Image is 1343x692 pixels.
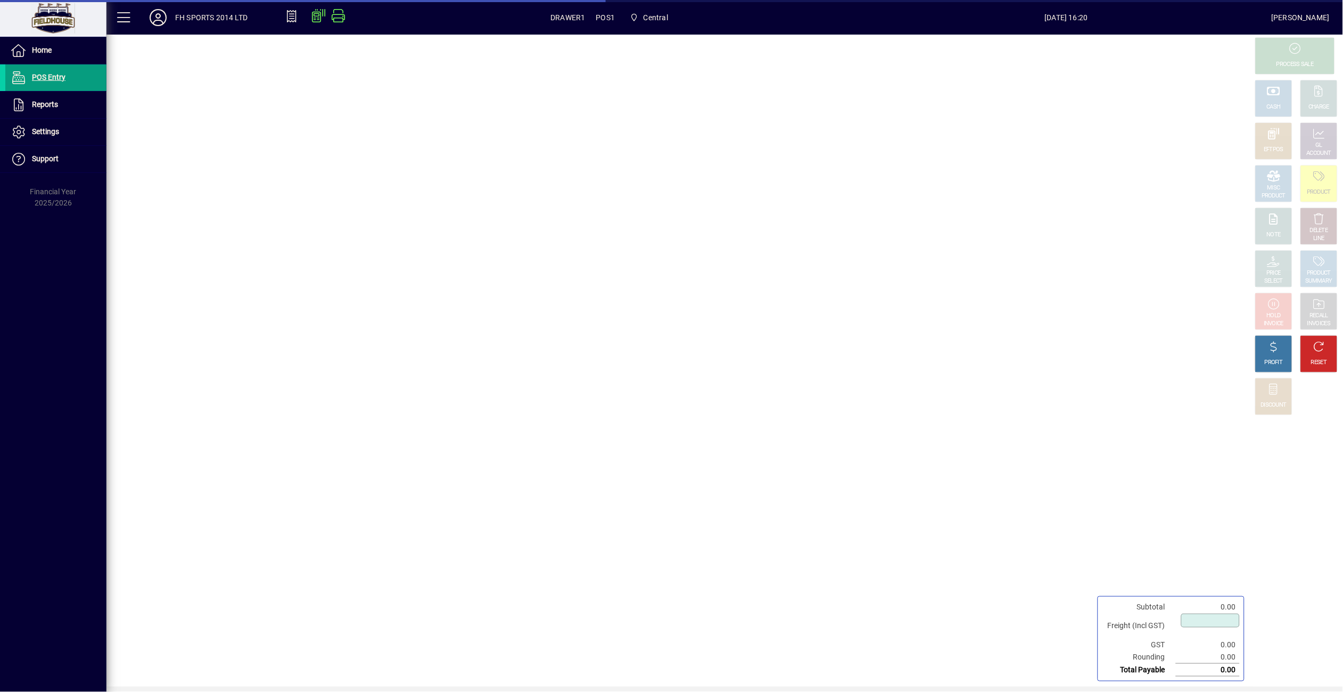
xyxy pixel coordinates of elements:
div: INVOICE [1264,320,1283,328]
td: GST [1102,639,1176,651]
div: NOTE [1267,231,1281,239]
div: EFTPOS [1264,146,1284,154]
span: POS1 [596,9,615,26]
div: PROFIT [1265,359,1283,367]
div: GL [1316,142,1323,150]
div: INVOICES [1307,320,1330,328]
span: POS Entry [32,73,65,81]
span: Home [32,46,52,54]
div: MISC [1267,184,1280,192]
button: Profile [141,8,175,27]
div: HOLD [1267,312,1281,320]
span: DRAWER1 [550,9,585,26]
div: [PERSON_NAME] [1272,9,1330,26]
div: PROCESS SALE [1276,61,1314,69]
div: ACCOUNT [1307,150,1331,158]
div: DISCOUNT [1261,401,1287,409]
div: PRODUCT [1307,188,1331,196]
div: DELETE [1310,227,1328,235]
td: Rounding [1102,651,1176,664]
div: CHARGE [1309,103,1330,111]
span: Central [644,9,668,26]
td: 0.00 [1176,639,1240,651]
span: Support [32,154,59,163]
span: Settings [32,127,59,136]
div: LINE [1314,235,1324,243]
td: Total Payable [1102,664,1176,677]
span: Reports [32,100,58,109]
div: RECALL [1310,312,1329,320]
div: PRICE [1267,269,1281,277]
a: Support [5,146,106,172]
div: SUMMARY [1306,277,1332,285]
div: CASH [1267,103,1281,111]
td: Subtotal [1102,601,1176,613]
td: 0.00 [1176,651,1240,664]
span: Central [625,8,672,27]
div: PRODUCT [1307,269,1331,277]
td: 0.00 [1176,601,1240,613]
span: [DATE] 16:20 [861,9,1272,26]
td: Freight (Incl GST) [1102,613,1176,639]
a: Home [5,37,106,64]
div: FH SPORTS 2014 LTD [175,9,248,26]
div: PRODUCT [1262,192,1286,200]
td: 0.00 [1176,664,1240,677]
a: Reports [5,92,106,118]
div: SELECT [1265,277,1283,285]
a: Settings [5,119,106,145]
div: RESET [1311,359,1327,367]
